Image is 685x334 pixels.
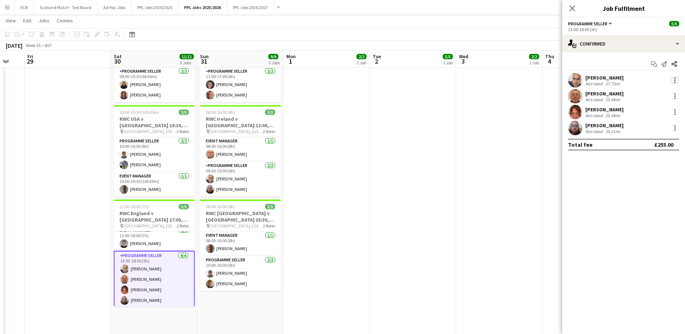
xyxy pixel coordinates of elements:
[443,60,452,65] div: 1 Job
[15,0,34,14] button: ECB
[585,122,624,129] div: [PERSON_NAME]
[372,57,381,65] span: 2
[200,256,281,291] app-card-role: Programme Seller2/210:00-16:00 (6h)[PERSON_NAME][PERSON_NAME]
[36,16,52,25] a: Jobs
[200,116,281,129] h3: RWC Ireland v [GEOGRAPHIC_DATA] 12:00, [GEOGRAPHIC_DATA]
[114,116,195,129] h3: RWC USA v [GEOGRAPHIC_DATA] 19:30, [GEOGRAPHIC_DATA]
[206,110,235,115] span: 08:00-16:00 (8h)
[265,204,275,209] span: 3/3
[263,223,275,228] span: 2 Roles
[39,17,49,24] span: Jobs
[120,110,159,115] span: 10:00-20:30 (10h30m)
[120,204,149,209] span: 11:00-18:00 (7h)
[6,17,16,24] span: View
[3,16,19,25] a: View
[200,210,281,223] h3: RWC [GEOGRAPHIC_DATA] v [GEOGRAPHIC_DATA] 15:30, [GEOGRAPHIC_DATA]
[562,4,685,13] h3: Job Fulfilment
[114,137,195,172] app-card-role: Programme Seller2/210:00-16:00 (6h)[PERSON_NAME][PERSON_NAME]
[200,231,281,256] app-card-role: Event Manager1/108:00-16:00 (8h)[PERSON_NAME]
[585,113,604,118] div: Not rated
[177,129,189,134] span: 2 Roles
[562,35,685,52] div: Confirmed
[24,43,42,48] span: Week 35
[585,97,604,102] div: Not rated
[114,200,195,307] app-job-card: 11:00-18:00 (7h)5/5RWC England v [GEOGRAPHIC_DATA] 17:00, [GEOGRAPHIC_DATA] [GEOGRAPHIC_DATA], [G...
[57,17,73,24] span: Comms
[34,0,97,14] button: Scotland Match - Test Board
[211,129,263,134] span: [GEOGRAPHIC_DATA], [GEOGRAPHIC_DATA]
[211,223,263,228] span: [GEOGRAPHIC_DATA], [GEOGRAPHIC_DATA]
[669,21,679,26] span: 5/5
[356,54,367,59] span: 2/2
[114,226,195,251] app-card-role: Event Manager1/111:00-18:00 (7h)[PERSON_NAME]
[568,141,593,148] div: Total fee
[114,105,195,197] app-job-card: 10:00-20:30 (10h30m)3/3RWC USA v [GEOGRAPHIC_DATA] 19:30, [GEOGRAPHIC_DATA] [GEOGRAPHIC_DATA], [G...
[585,106,624,113] div: [PERSON_NAME]
[200,137,281,162] app-card-role: Event Manager1/108:00-16:00 (8h)[PERSON_NAME]
[177,223,189,228] span: 2 Roles
[604,81,621,86] div: 27.73mi
[545,53,554,60] span: Thu
[200,67,281,102] app-card-role: Programme Seller2/211:00-17:00 (6h)[PERSON_NAME][PERSON_NAME]
[179,204,189,209] span: 5/5
[568,21,613,26] button: Programme Seller
[45,43,52,48] div: BST
[199,57,209,65] span: 31
[27,53,33,60] span: Fri
[604,129,621,134] div: 25.21mi
[604,113,621,118] div: 25.94mi
[286,53,296,60] span: Mon
[178,0,227,14] button: PPL Jobs 2025/2026
[285,57,296,65] span: 1
[357,60,366,65] div: 1 Job
[26,57,33,65] span: 29
[114,53,122,60] span: Sat
[97,0,131,14] button: Ad Hoc Jobs
[200,53,209,60] span: Sun
[459,53,468,60] span: Wed
[263,129,275,134] span: 2 Roles
[544,57,554,65] span: 4
[114,67,195,102] app-card-role: Programme Seller2/209:00-15:30 (6h30m)[PERSON_NAME][PERSON_NAME]
[585,81,604,86] div: Not rated
[443,54,453,59] span: 5/5
[124,223,177,228] span: [GEOGRAPHIC_DATA], [GEOGRAPHIC_DATA]
[179,110,189,115] span: 3/3
[200,162,281,197] app-card-role: Programme Seller2/209:00-15:00 (6h)[PERSON_NAME][PERSON_NAME]
[227,0,274,14] button: PPL Jobs 2026/2027
[268,54,278,59] span: 9/9
[269,60,280,65] div: 3 Jobs
[529,54,539,59] span: 2/2
[568,27,679,32] div: 13:00-18:00 (5h)
[200,200,281,291] app-job-card: 08:00-16:00 (8h)3/3RWC [GEOGRAPHIC_DATA] v [GEOGRAPHIC_DATA] 15:30, [GEOGRAPHIC_DATA] [GEOGRAPHIC...
[23,17,31,24] span: Edit
[131,0,178,14] button: PPL Jobs 2024/2025
[373,53,381,60] span: Tue
[113,57,122,65] span: 30
[6,42,22,49] div: [DATE]
[585,74,624,81] div: [PERSON_NAME]
[179,54,194,59] span: 11/11
[529,60,539,65] div: 1 Job
[54,16,76,25] a: Comms
[200,105,281,197] app-job-card: 08:00-16:00 (8h)3/3RWC Ireland v [GEOGRAPHIC_DATA] 12:00, [GEOGRAPHIC_DATA] [GEOGRAPHIC_DATA], [G...
[568,21,607,26] span: Programme Seller
[124,129,177,134] span: [GEOGRAPHIC_DATA], [GEOGRAPHIC_DATA]
[604,97,621,102] div: 25.94mi
[206,204,235,209] span: 08:00-16:00 (8h)
[585,129,604,134] div: Not rated
[585,90,624,97] div: [PERSON_NAME]
[180,60,194,65] div: 3 Jobs
[458,57,468,65] span: 3
[114,251,195,308] app-card-role: Programme Seller4/413:00-18:00 (5h)[PERSON_NAME][PERSON_NAME][PERSON_NAME][PERSON_NAME]
[114,172,195,197] app-card-role: Event Manager1/110:00-20:30 (10h30m)[PERSON_NAME]
[20,16,34,25] a: Edit
[654,141,673,148] div: £255.00
[265,110,275,115] span: 3/3
[114,210,195,223] h3: RWC England v [GEOGRAPHIC_DATA] 17:00, [GEOGRAPHIC_DATA]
